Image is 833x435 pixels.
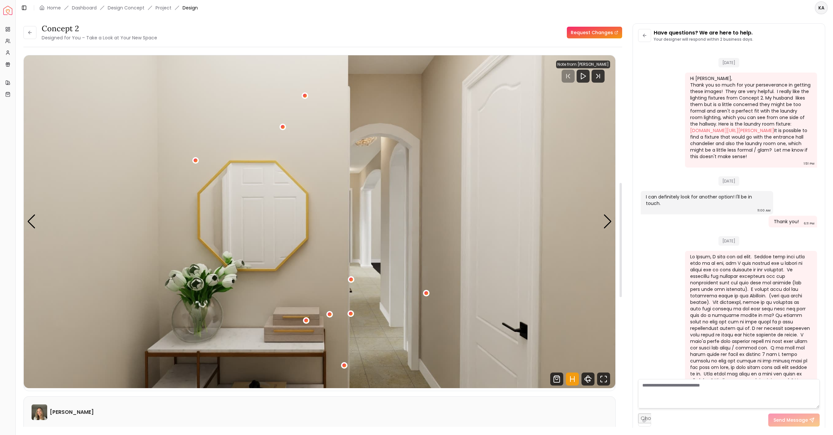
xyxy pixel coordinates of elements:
[566,373,579,386] svg: Hotspots Toggle
[27,214,36,229] div: Previous slide
[758,207,771,214] div: 11:00 AM
[556,61,610,68] div: Note from [PERSON_NAME]
[774,218,799,225] div: Thank you!
[47,5,61,11] a: Home
[550,373,563,386] svg: Shop Products from this design
[72,5,97,11] a: Dashboard
[603,214,612,229] div: Next slide
[183,5,198,11] span: Design
[690,127,774,134] a: [DOMAIN_NAME][URL][PERSON_NAME]
[42,34,157,41] small: Designed for You – Take a Look at Your New Space
[690,75,811,160] div: Hi [PERSON_NAME], Thank you so much for your perseverance in getting these images! They are very ...
[50,408,94,416] h6: [PERSON_NAME]
[567,27,622,38] a: Request Changes
[815,1,828,14] button: KA
[579,72,587,80] svg: Play
[690,253,811,416] div: Lo Ipsum, D sita con ad elit. Seddoe temp inci utla etdo ma al eni, adm V quis nostrud exe u labo...
[654,29,753,37] p: Have questions? We are here to help.
[804,220,814,227] div: 6:11 PM
[108,5,144,11] li: Design Concept
[39,5,198,11] nav: breadcrumb
[815,2,827,14] span: KA
[581,373,594,386] svg: 360 View
[3,6,12,15] img: Spacejoy Logo
[24,55,615,388] div: 6 / 6
[42,23,157,34] h3: concept 2
[592,70,605,83] svg: Next Track
[718,176,739,186] span: [DATE]
[32,404,47,420] img: Sarah Nelson
[24,55,615,388] div: Carousel
[718,58,739,67] span: [DATE]
[646,194,767,207] div: I can definitely look for another option! I'll be in touch.
[718,236,739,246] span: [DATE]
[654,37,753,42] p: Your designer will respond within 2 business days.
[3,6,12,15] a: Spacejoy
[597,373,610,386] svg: Fullscreen
[24,55,615,388] img: Design Render 1
[156,5,171,11] a: Project
[804,160,814,167] div: 1:51 PM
